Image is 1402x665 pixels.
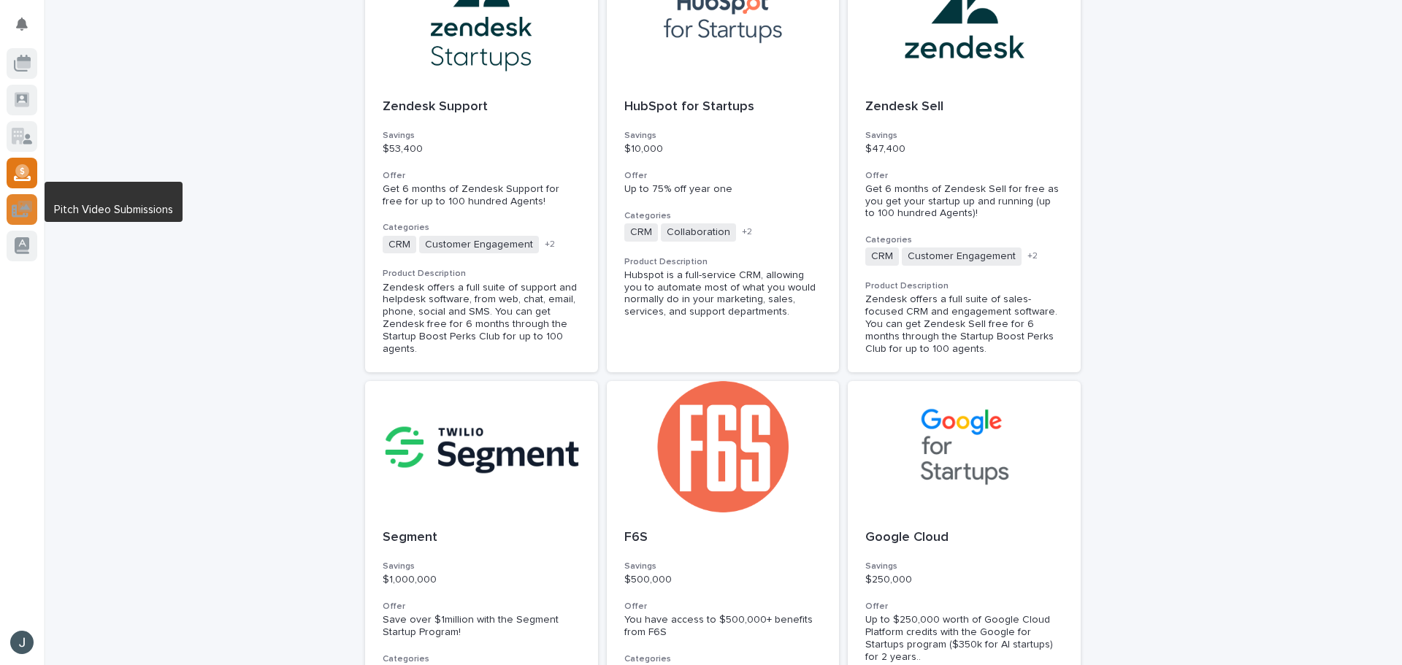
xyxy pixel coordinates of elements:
[624,256,822,268] h3: Product Description
[865,234,1063,246] h3: Categories
[865,99,1063,115] p: Zendesk Sell
[624,561,822,572] h3: Savings
[865,614,1063,663] p: Up to $250,000 worth of Google Cloud Platform credits with the Google for Startups program ($350k...
[661,223,736,242] span: Collaboration
[383,268,581,280] h3: Product Description
[7,627,37,658] button: users-avatar
[383,530,581,546] p: Segment
[865,280,1063,292] h3: Product Description
[7,9,37,39] button: Notifications
[383,130,581,142] h3: Savings
[624,143,822,155] p: $10,000
[383,561,581,572] h3: Savings
[865,247,899,266] span: CRM
[865,574,1063,586] p: $250,000
[624,183,822,196] p: Up to 75% off year one
[624,574,822,586] p: $500,000
[624,653,822,665] h3: Categories
[1027,252,1038,261] span: + 2
[624,223,658,242] span: CRM
[865,530,1063,546] p: Google Cloud
[419,236,539,254] span: Customer Engagement
[383,574,581,586] p: $1,000,000
[624,601,822,612] h3: Offer
[383,601,581,612] h3: Offer
[383,99,581,115] p: Zendesk Support
[545,240,555,249] span: + 2
[742,228,752,237] span: + 2
[18,18,37,41] div: Notifications
[383,236,416,254] span: CRM
[624,530,822,546] p: F6S
[624,614,822,639] p: You have access to $500,000+ benefits from F6S
[624,269,822,318] div: Hubspot is a full-service CRM, allowing you to automate most of what you would normally do in you...
[865,170,1063,182] h3: Offer
[624,99,822,115] p: HubSpot for Startups
[383,282,581,355] div: Zendesk offers a full suite of support and helpdesk software, from web, chat, email, phone, socia...
[865,183,1063,220] p: Get 6 months of Zendesk Sell for free as you get your startup up and running (up to 100 hundred A...
[383,222,581,234] h3: Categories
[865,561,1063,572] h3: Savings
[865,130,1063,142] h3: Savings
[902,247,1022,266] span: Customer Engagement
[865,601,1063,612] h3: Offer
[624,130,822,142] h3: Savings
[383,183,581,208] p: Get 6 months of Zendesk Support for free for up to 100 hundred Agents!
[383,143,581,155] p: $53,400
[383,614,581,639] p: Save over $1million with the Segment Startup Program!
[865,293,1063,355] div: Zendesk offers a full suite of sales-focused CRM and engagement software. You can get Zendesk Sel...
[624,210,822,222] h3: Categories
[865,143,1063,155] p: $47,400
[383,653,581,665] h3: Categories
[383,170,581,182] h3: Offer
[624,170,822,182] h3: Offer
